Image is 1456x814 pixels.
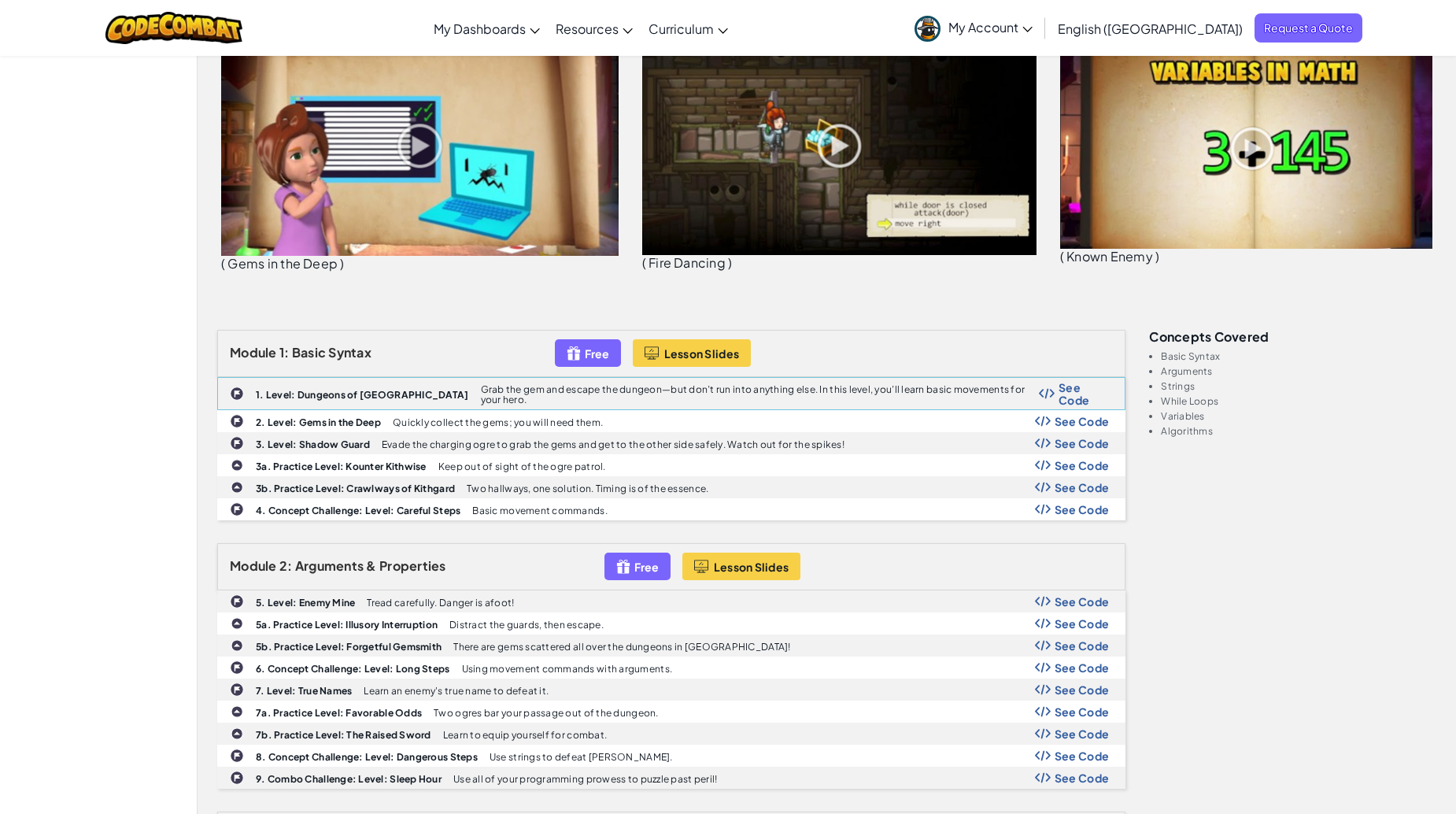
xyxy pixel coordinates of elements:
[1255,13,1362,43] span: Request a Quote
[1035,662,1051,673] img: Show Code Logo
[682,553,801,580] button: Lesson Slides
[1035,640,1051,651] img: Show Code Logo
[1035,460,1051,471] img: Show Code Logo
[279,344,290,361] span: 1:
[256,505,460,516] b: 4. Concept Challenge: Level: Careful Steps
[1060,248,1064,265] span: (
[472,505,607,516] p: Basic movement commands.
[438,461,606,472] p: Keep out of sight of the ogre patrol.
[217,701,1125,723] a: 7a. Practice Level: Favorable Odds Two ogres bar your passage out of the dungeon. Show Code Logo ...
[1035,504,1051,515] img: Show Code Logo
[1055,437,1110,450] span: See Code
[434,20,526,37] span: My Dashboards
[231,705,243,718] img: IconPracticeLevel.svg
[230,683,244,697] img: IconChallengeLevel.svg
[221,33,619,256] img: basic_syntax_unlocked.png
[230,502,244,516] img: IconChallengeLevel.svg
[230,594,244,609] img: IconChallengeLevel.svg
[230,749,244,763] img: IconChallengeLevel.svg
[1161,366,1436,376] li: Arguments
[256,663,450,675] b: 6. Concept Challenge: Level: Long Steps
[1161,411,1436,421] li: Variables
[217,767,1125,789] a: 9. Combo Challenge: Level: Sleep Hour Use all of your programming prowess to puzzle past peril! S...
[1055,503,1110,516] span: See Code
[490,752,673,762] p: Use strings to defeat [PERSON_NAME].
[1055,459,1110,472] span: See Code
[1035,750,1051,761] img: Show Code Logo
[256,619,438,631] b: 5a. Practice Level: Illusory Interruption
[449,620,604,630] p: Distract the guards, then escape.
[256,729,431,741] b: 7b. Practice Level: The Raised Sword
[230,387,244,401] img: IconChallengeLevel.svg
[279,557,293,574] span: 2:
[1055,595,1110,608] span: See Code
[1035,684,1051,695] img: Show Code Logo
[1055,771,1110,784] span: See Code
[1035,772,1051,783] img: Show Code Logo
[256,483,455,494] b: 3b. Practice Level: Crawlways of Kithgard
[231,481,243,494] img: IconPracticeLevel.svg
[256,641,442,653] b: 5b. Practice Level: Forgetful Gemsmith
[217,476,1125,498] a: 3b. Practice Level: Crawlways of Kithgard Two hallways, one solution. Timing is of the essence. S...
[1039,388,1055,399] img: Show Code Logo
[364,686,549,696] p: Learn an enemy's true name to defeat it.
[556,20,619,37] span: Resources
[1035,706,1051,717] img: Show Code Logo
[217,745,1125,767] a: 8. Concept Challenge: Level: Dangerous Steps Use strings to defeat [PERSON_NAME]. Show Code Logo ...
[633,339,752,367] button: Lesson Slides
[1035,596,1051,607] img: Show Code Logo
[616,557,630,575] img: IconFreeLevelv2.svg
[1035,416,1051,427] img: Show Code Logo
[231,639,243,652] img: IconPracticeLevel.svg
[230,771,244,785] img: IconChallengeLevel.svg
[295,557,446,574] span: Arguments & Properties
[1055,727,1110,740] span: See Code
[221,255,225,272] span: (
[256,685,352,697] b: 7. Level: True Names
[1035,728,1051,739] img: Show Code Logo
[585,347,609,360] span: Free
[217,657,1125,679] a: 6. Concept Challenge: Level: Long Steps Using movement commands with arguments. Show Code Logo Se...
[641,7,736,50] a: Curriculum
[340,255,344,272] span: )
[481,384,1039,405] p: Grab the gem and escape the dungeon—but don’t run into anything else. In this level, you’ll learn...
[231,727,243,740] img: IconPracticeLevel.svg
[1055,705,1110,718] span: See Code
[382,439,844,450] p: Evade the charging ogre to grab the gems and get to the other side safely. Watch out for the spikes!
[217,454,1125,476] a: 3a. Practice Level: Kounter Kithwise Keep out of sight of the ogre patrol. Show Code Logo See Code
[948,19,1033,35] span: My Account
[1055,415,1110,427] span: See Code
[217,410,1125,432] a: 2. Level: Gems in the Deep Quickly collect the gems; you will need them. Show Code Logo See Code
[1060,40,1432,249] img: variables_unlocked.png
[1161,351,1436,361] li: Basic Syntax
[217,679,1125,701] a: 7. Level: True Names Learn an enemy's true name to defeat it. Show Code Logo See Code
[453,774,717,784] p: Use all of your programming prowess to puzzle past peril!
[256,751,478,763] b: 8. Concept Challenge: Level: Dangerous Steps
[1066,248,1153,265] span: Known Enemy
[393,417,603,427] p: Quickly collect the gems; you will need them.
[256,597,355,609] b: 5. Level: Enemy Mine
[231,459,243,472] img: IconPracticeLevel.svg
[217,377,1125,410] a: 1. Level: Dungeons of [GEOGRAPHIC_DATA] Grab the gem and escape the dungeon—but don’t run into an...
[256,389,469,401] b: 1. Level: Dungeons of [GEOGRAPHIC_DATA]
[230,660,244,675] img: IconChallengeLevel.svg
[1055,749,1110,762] span: See Code
[292,344,371,361] span: Basic Syntax
[548,7,641,50] a: Resources
[664,347,740,360] span: Lesson Slides
[453,642,790,652] p: There are gems scattered all over the dungeons in [GEOGRAPHIC_DATA]!
[642,34,1037,255] img: while_loops_unlocked.png
[1155,248,1159,265] span: )
[1055,617,1110,630] span: See Code
[1161,381,1436,391] li: Strings
[230,436,244,450] img: IconChallengeLevel.svg
[649,254,726,271] span: Fire Dancing
[217,612,1125,635] a: 5a. Practice Level: Illusory Interruption Distract the guards, then escape. Show Code Logo See Code
[256,438,370,450] b: 3. Level: Shadow Guard
[426,7,548,50] a: My Dashboards
[1055,481,1110,494] span: See Code
[217,432,1125,454] a: 3. Level: Shadow Guard Evade the charging ogre to grab the gems and get to the other side safely....
[1055,639,1110,652] span: See Code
